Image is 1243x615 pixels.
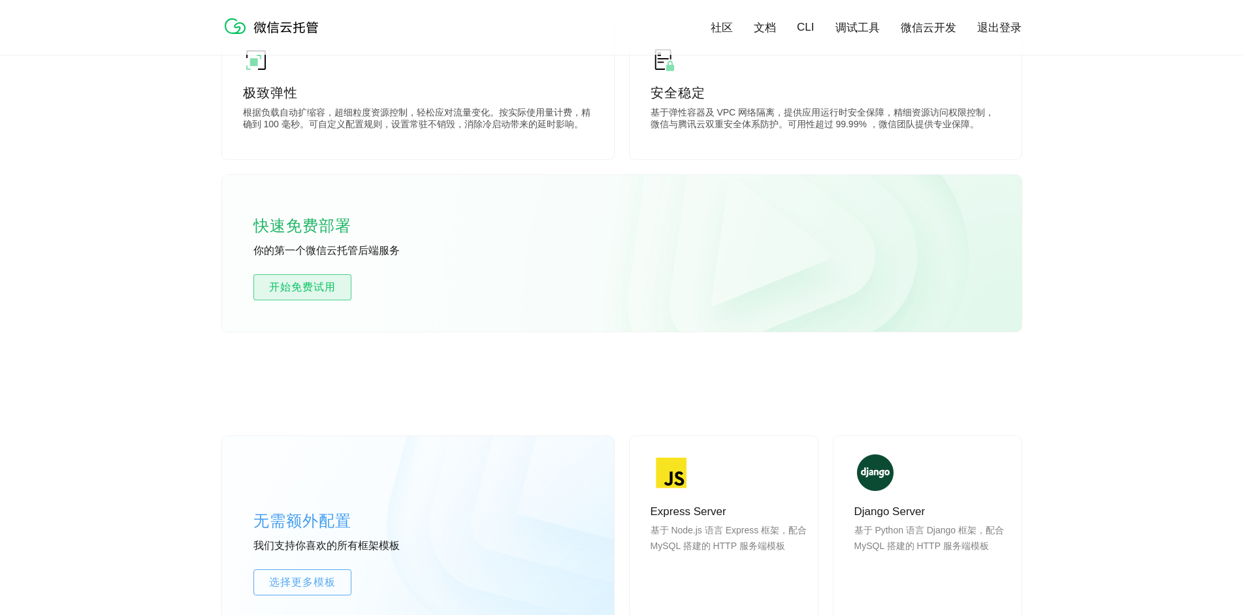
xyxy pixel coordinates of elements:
a: 调试工具 [835,20,880,35]
img: 微信云托管 [222,13,327,39]
p: 基于 Node.js 语言 Express 框架，配合 MySQL 搭建的 HTTP 服务端模板 [651,522,807,585]
a: 文档 [754,20,776,35]
p: 快速免费部署 [253,213,384,239]
p: 根据负载自动扩缩容，超细粒度资源控制，轻松应对流量变化。按实际使用量计费，精确到 100 毫秒。可自定义配置规则，设置常驻不销毁，消除冷启动带来的延时影响。 [243,107,593,133]
a: 退出登录 [977,20,1022,35]
p: 极致弹性 [243,84,593,102]
span: 开始免费试用 [254,279,351,295]
span: 选择更多模板 [254,575,351,590]
a: 微信云托管 [222,30,327,41]
p: 无需额外配置 [253,508,449,534]
a: 微信云开发 [901,20,956,35]
a: CLI [797,21,814,34]
p: 基于弹性容器及 VPC 网络隔离，提供应用运行时安全保障，精细资源访问权限控制，微信与腾讯云双重安全体系防护。可用性超过 99.99% ，微信团队提供专业保障。 [651,107,1001,133]
p: 我们支持你喜欢的所有框架模板 [253,539,449,554]
p: Django Server [854,504,1011,520]
a: 社区 [711,20,733,35]
p: 基于 Python 语言 Django 框架，配合 MySQL 搭建的 HTTP 服务端模板 [854,522,1011,585]
p: 安全稳定 [651,84,1001,102]
p: 你的第一个微信云托管后端服务 [253,244,449,259]
p: Express Server [651,504,807,520]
